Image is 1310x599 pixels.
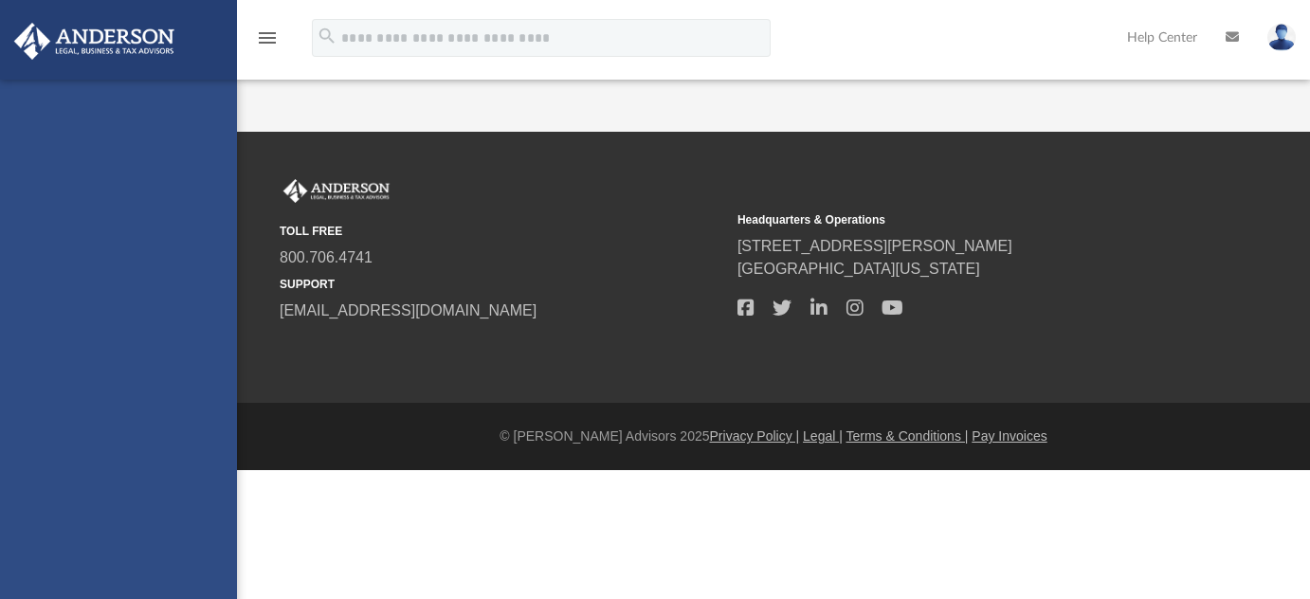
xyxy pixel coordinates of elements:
i: search [317,26,337,46]
a: Privacy Policy | [710,428,800,444]
i: menu [256,27,279,49]
a: 800.706.4741 [280,249,373,265]
a: [STREET_ADDRESS][PERSON_NAME] [737,238,1012,254]
small: SUPPORT [280,276,724,293]
small: Headquarters & Operations [737,211,1182,228]
img: Anderson Advisors Platinum Portal [9,23,180,60]
a: menu [256,36,279,49]
a: [GEOGRAPHIC_DATA][US_STATE] [737,261,980,277]
a: Terms & Conditions | [846,428,969,444]
small: TOLL FREE [280,223,724,240]
div: © [PERSON_NAME] Advisors 2025 [237,427,1310,446]
a: [EMAIL_ADDRESS][DOMAIN_NAME] [280,302,537,318]
img: Anderson Advisors Platinum Portal [280,179,393,204]
a: Pay Invoices [972,428,1046,444]
img: User Pic [1267,24,1296,51]
a: Legal | [803,428,843,444]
